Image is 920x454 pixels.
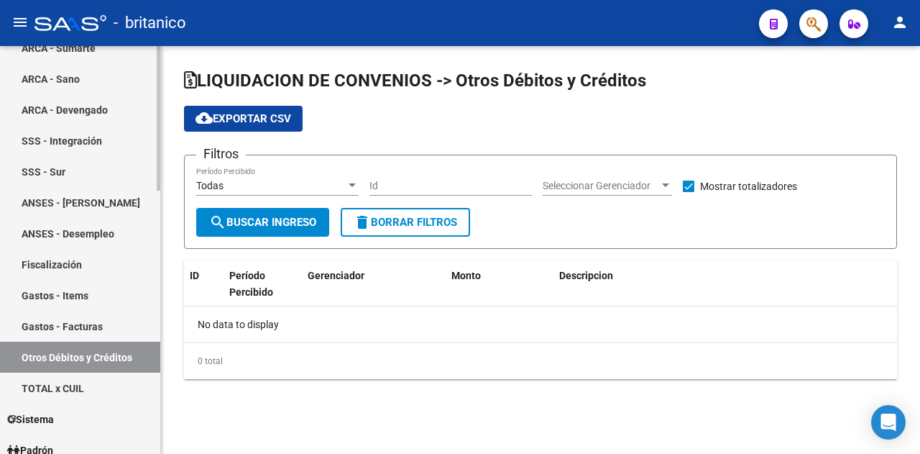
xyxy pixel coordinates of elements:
span: Descripcion [559,270,613,281]
span: ID [190,270,199,281]
datatable-header-cell: Descripcion [553,260,897,308]
span: Todas [196,180,224,191]
span: Período Percibido [229,270,273,298]
span: Borrar Filtros [354,216,457,229]
datatable-header-cell: Monto [446,260,553,308]
datatable-header-cell: Período Percibido [224,260,281,308]
span: Buscar Ingreso [209,216,316,229]
mat-icon: search [209,214,226,231]
span: LIQUIDACION DE CONVENIOS -> Otros Débitos y Créditos [184,71,646,91]
span: Gerenciador [308,270,364,281]
button: Buscar Ingreso [196,208,329,237]
span: - britanico [114,7,186,39]
div: Open Intercom Messenger [871,405,906,440]
span: Exportar CSV [195,112,291,125]
mat-icon: delete [354,214,371,231]
datatable-header-cell: ID [184,260,224,308]
span: Sistema [7,412,54,427]
button: Borrar Filtros [341,208,470,237]
button: Exportar CSV [184,106,303,132]
h3: Filtros [196,144,246,164]
span: Monto [451,270,481,281]
div: 0 total [184,343,897,379]
mat-icon: cloud_download [195,109,213,127]
mat-icon: person [891,14,908,31]
span: Seleccionar Gerenciador [543,180,659,192]
datatable-header-cell: Gerenciador [302,260,446,308]
div: No data to display [184,307,897,342]
span: Mostrar totalizadores [700,178,797,195]
mat-icon: menu [11,14,29,31]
